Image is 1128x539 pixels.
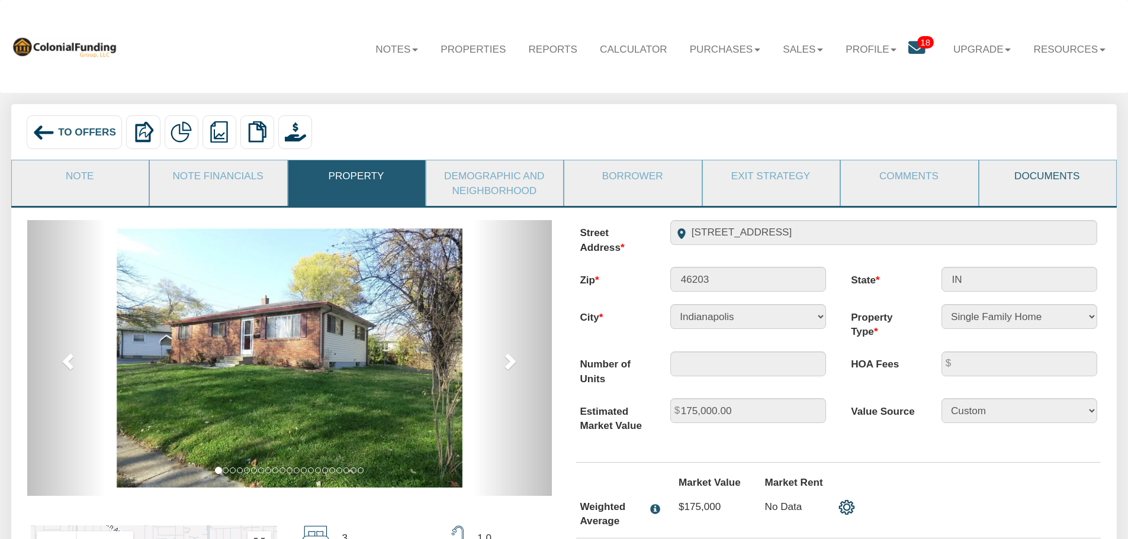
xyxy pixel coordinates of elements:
[171,121,192,143] img: partial.png
[580,499,644,528] div: Weighted Average
[567,304,658,324] label: City
[567,267,658,287] label: Zip
[838,398,929,418] label: Value Source
[58,126,116,138] span: To Offers
[288,160,424,191] a: Property
[567,220,658,254] label: Street Address
[834,32,908,66] a: Profile
[117,228,462,488] img: 572872
[838,351,929,372] label: HOA Fees
[567,351,658,386] label: Number of Units
[838,499,855,516] img: settings.png
[589,32,679,66] a: Calculator
[364,32,429,66] a: Notes
[979,160,1115,191] a: Documents
[703,160,838,191] a: Exit Strategy
[765,499,827,514] p: No Data
[12,160,147,191] a: Note
[567,398,658,433] label: Estimated Market Value
[772,32,834,66] a: Sales
[517,32,589,66] a: Reports
[150,160,285,191] a: Note Financials
[285,121,306,143] img: purchase_offer.png
[1023,32,1117,66] a: Resources
[838,304,929,338] label: Property Type
[666,475,753,489] label: Market Value
[942,32,1023,66] a: Upgrade
[133,121,154,143] img: export.svg
[753,475,839,489] label: Market Rent
[564,160,700,191] a: Borrower
[426,160,562,206] a: Demographic and Neighborhood
[679,32,772,66] a: Purchases
[917,36,934,49] span: 18
[246,121,268,143] img: copy.png
[908,32,942,68] a: 18
[838,267,929,287] label: State
[679,499,740,514] p: $175,000
[429,32,517,66] a: Properties
[208,121,230,143] img: reports.png
[11,35,117,57] img: 569736
[841,160,976,191] a: Comments
[33,121,55,144] img: back_arrow_left_icon.svg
